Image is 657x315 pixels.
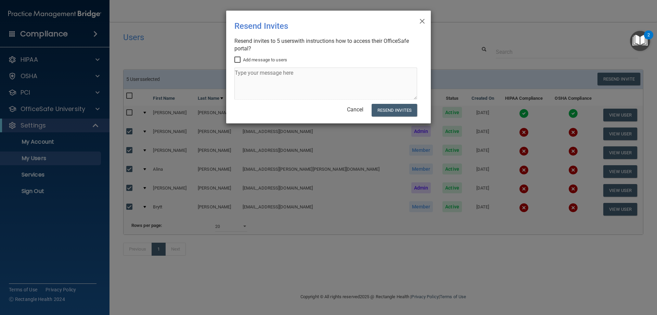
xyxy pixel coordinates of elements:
[539,266,649,294] iframe: Drift Widget Chat Controller
[647,35,650,44] div: 2
[234,37,417,52] div: Resend invites to 5 user with instructions how to access their OfficeSafe portal?
[234,16,395,36] div: Resend Invites
[234,56,287,64] label: Add message to users
[347,106,363,113] a: Cancel
[630,31,650,51] button: Open Resource Center, 2 new notifications
[292,38,294,44] span: s
[419,13,425,27] span: ×
[372,104,417,117] button: Resend Invites
[234,57,242,63] input: Add message to users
